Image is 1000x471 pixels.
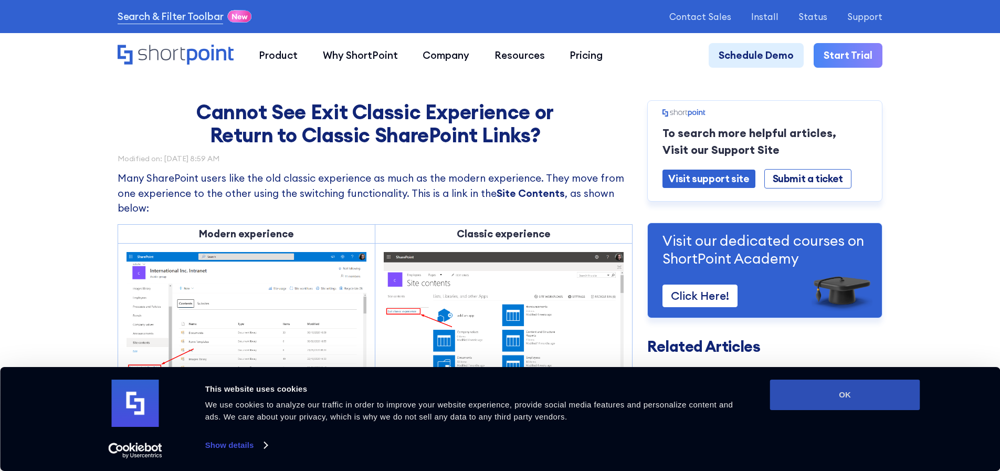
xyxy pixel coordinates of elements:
a: Home [118,45,234,66]
button: OK [770,380,920,410]
div: Resources [494,48,545,63]
a: Resources [482,43,557,68]
h3: Related Articles [647,339,882,354]
strong: Modern experience [199,227,294,240]
a: Schedule Demo [709,43,804,68]
p: To search more helpful articles, Visit our Support Site [662,125,867,159]
a: Usercentrics Cookiebot - opens in a new window [89,443,181,458]
div: Pricing [570,48,603,63]
a: Contact Sales [669,12,731,22]
div: Company [423,48,469,63]
a: Start Trial [814,43,882,68]
a: Search & Filter Toolbar [118,9,224,24]
a: Visit support site [662,170,755,188]
a: Why ShortPoint [310,43,410,68]
a: Support [847,12,882,22]
strong: Classic experience [457,227,551,240]
p: Visit our dedicated courses on ShortPoint Academy [662,232,867,268]
a: Click Here! [662,285,738,307]
div: Modified on: [DATE] 8:59 AM [118,155,633,162]
span: We use cookies to analyze our traffic in order to improve your website experience, provide social... [205,400,733,421]
a: Status [798,12,827,22]
h1: Cannot See Exit Classic Experience or Return to Classic SharePoint Links? [178,100,572,146]
div: This website uses cookies [205,383,746,395]
div: Product [259,48,298,63]
a: Pricing [557,43,616,68]
img: logo [112,380,159,427]
a: Install [751,12,778,22]
a: Product [246,43,310,68]
iframe: Chat Widget [811,349,1000,471]
a: Show details [205,437,267,453]
a: Submit a ticket [764,169,851,189]
p: Many SharePoint users like the old classic experience as much as the modern experience. They move... [118,171,633,216]
strong: Site Contents [497,187,565,200]
div: Why ShortPoint [323,48,398,63]
a: Company [410,43,482,68]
